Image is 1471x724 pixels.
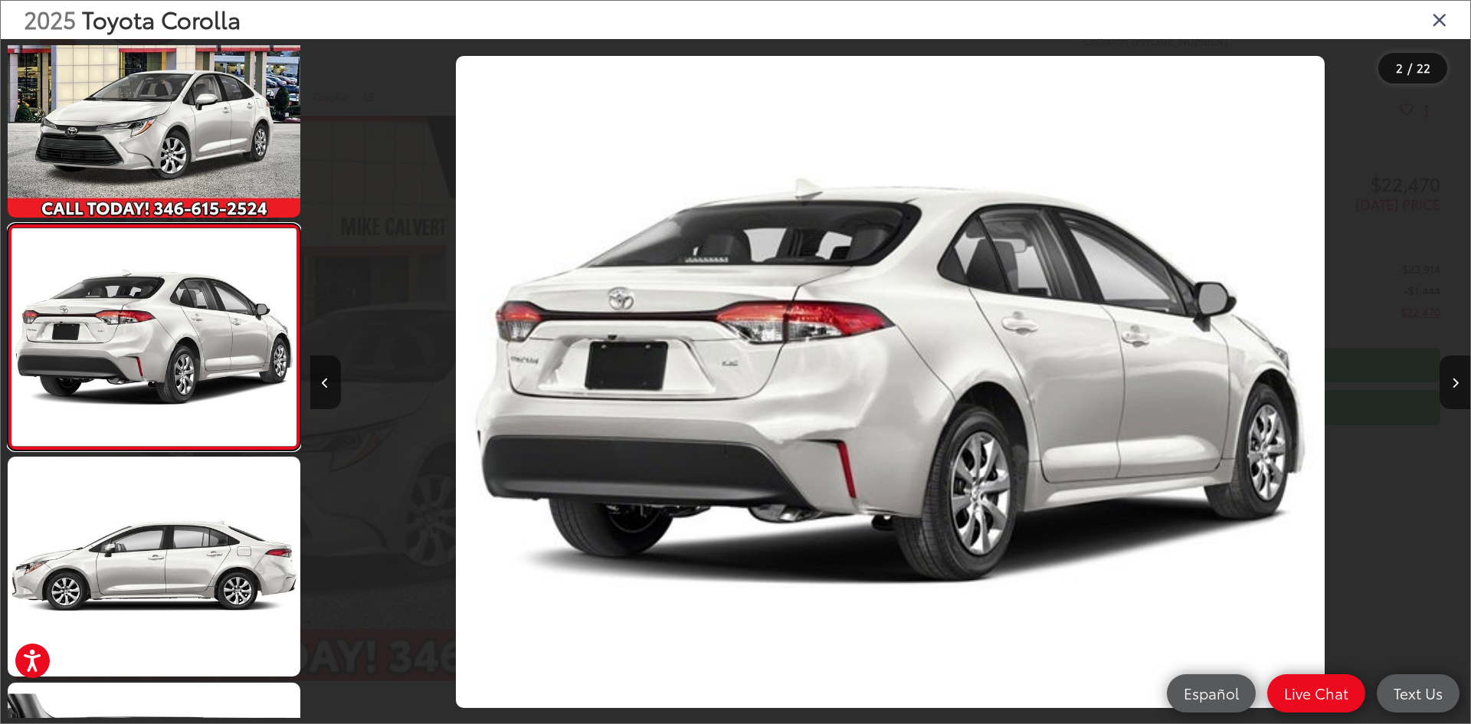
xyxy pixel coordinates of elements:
span: Español [1176,683,1247,703]
span: 2 [1396,59,1403,76]
span: / [1406,63,1414,74]
span: Live Chat [1276,683,1356,703]
button: Next image [1440,355,1470,409]
button: Previous image [310,355,341,409]
span: 22 [1417,59,1430,76]
div: 2025 Toyota Corolla LE 1 [310,56,1470,708]
img: 2025 Toyota Corolla LE [8,228,299,446]
a: Text Us [1377,674,1460,713]
span: Text Us [1386,683,1450,703]
i: Close gallery [1432,9,1447,29]
a: Live Chat [1267,674,1365,713]
img: 2025 Toyota Corolla LE [5,455,303,679]
img: 2025 Toyota Corolla LE [456,56,1325,708]
span: 2025 [24,2,76,35]
a: Español [1167,674,1256,713]
span: Toyota Corolla [82,2,241,35]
